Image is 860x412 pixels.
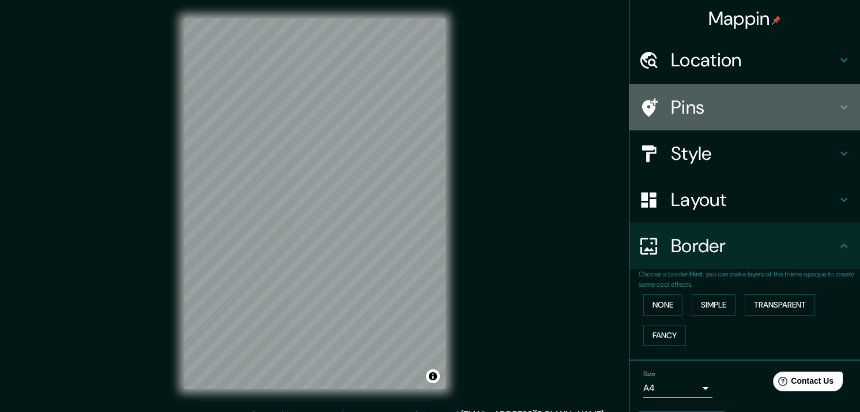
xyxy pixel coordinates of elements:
[671,234,837,257] h4: Border
[692,294,735,316] button: Simple
[629,84,860,130] div: Pins
[671,48,837,72] h4: Location
[745,294,815,316] button: Transparent
[643,325,686,346] button: Fancy
[643,294,682,316] button: None
[426,369,440,383] button: Toggle attribution
[757,367,847,399] iframe: Help widget launcher
[629,223,860,269] div: Border
[184,18,446,389] canvas: Map
[643,369,655,379] label: Size
[629,177,860,223] div: Layout
[639,269,860,290] p: Choose a border. : you can make layers of the frame opaque to create some cool effects.
[708,7,782,30] h4: Mappin
[671,96,837,119] h4: Pins
[671,142,837,165] h4: Style
[629,37,860,83] div: Location
[671,188,837,211] h4: Layout
[643,379,712,398] div: A4
[772,16,781,25] img: pin-icon.png
[629,130,860,177] div: Style
[689,269,703,279] b: Hint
